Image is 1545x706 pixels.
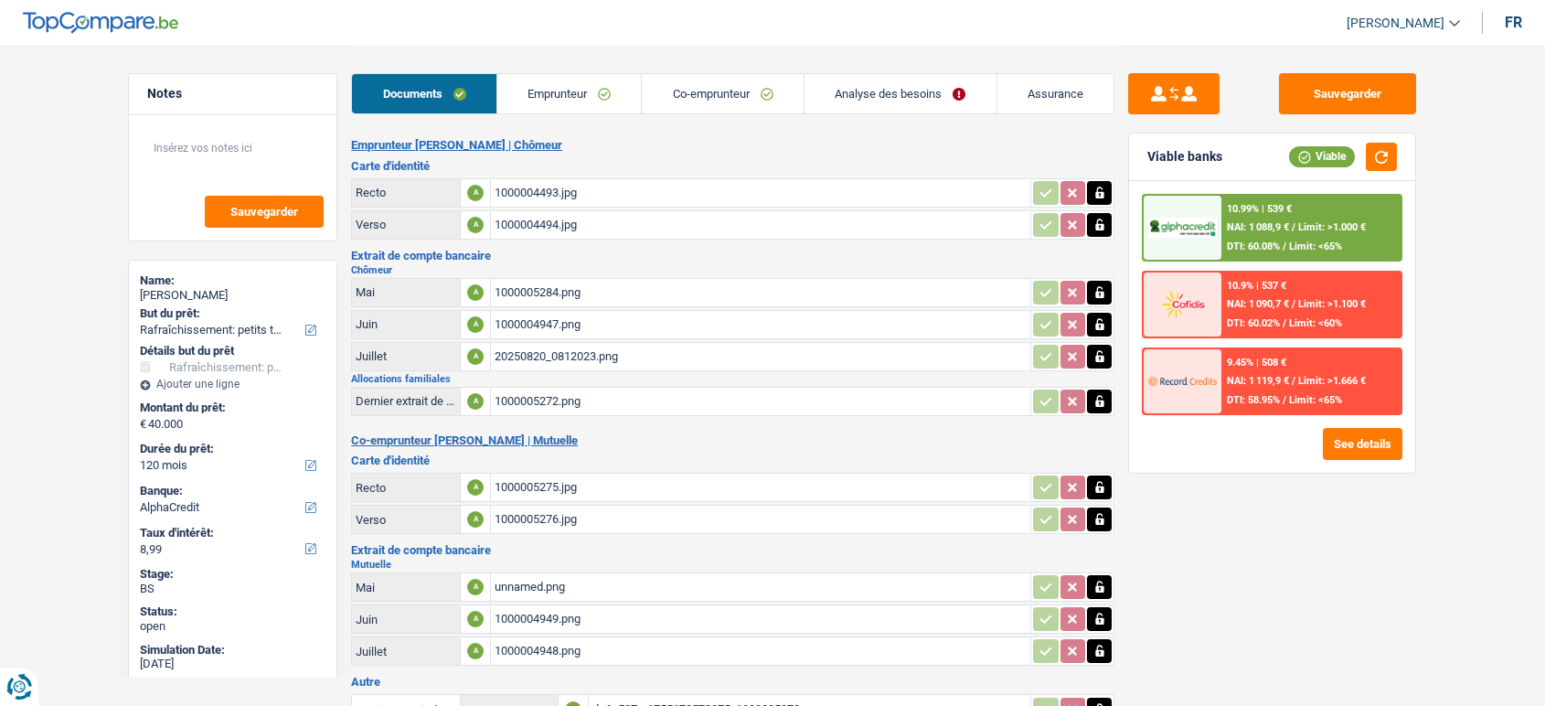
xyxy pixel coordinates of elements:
[1347,16,1444,31] span: [PERSON_NAME]
[140,273,325,288] div: Name:
[467,348,484,365] div: A
[1289,317,1342,329] span: Limit: <60%
[467,284,484,301] div: A
[495,506,1027,533] div: 1000005276.jpg
[140,378,325,390] div: Ajouter une ligne
[140,657,325,671] div: [DATE]
[1227,375,1289,387] span: NAI: 1 119,9 €
[495,474,1027,501] div: 1000005275.jpg
[1283,241,1286,252] span: /
[1283,317,1286,329] span: /
[356,645,456,658] div: Juillet
[1227,317,1280,329] span: DTI: 60.02%
[356,581,456,594] div: Mai
[1148,287,1216,321] img: Cofidis
[495,637,1027,665] div: 1000004948.png
[351,560,1114,570] h2: Mutuelle
[356,317,456,331] div: Juin
[495,388,1027,415] div: 1000005272.png
[1227,298,1289,310] span: NAI: 1 090,7 €
[1227,357,1286,369] div: 9.45% | 508 €
[351,676,1114,688] h3: Autre
[356,349,456,363] div: Juillet
[140,288,325,303] div: [PERSON_NAME]
[997,74,1114,113] a: Assurance
[140,417,146,432] span: €
[1227,394,1280,406] span: DTI: 58.95%
[356,285,456,299] div: Mai
[140,619,325,634] div: open
[356,481,456,495] div: Recto
[1298,298,1366,310] span: Limit: >1.100 €
[495,279,1027,306] div: 1000005284.png
[1292,375,1295,387] span: /
[351,433,1114,448] h2: Co-emprunteur [PERSON_NAME] | Mutuelle
[1292,221,1295,233] span: /
[467,511,484,528] div: A
[140,306,322,321] label: But du prêt:
[1283,394,1286,406] span: /
[1289,241,1342,252] span: Limit: <65%
[804,74,996,113] a: Analyse des besoins
[351,544,1114,556] h3: Extrait de compte bancaire
[140,442,322,456] label: Durée du prêt:
[356,186,456,199] div: Recto
[205,196,324,228] button: Sauvegarder
[23,12,178,34] img: TopCompare Logo
[351,250,1114,262] h3: Extrait de compte bancaire
[230,206,298,218] span: Sauvegarder
[352,74,496,113] a: Documents
[1227,203,1292,215] div: 10.99% | 539 €
[1289,394,1342,406] span: Limit: <65%
[1298,221,1366,233] span: Limit: >1.000 €
[467,579,484,595] div: A
[351,374,1114,384] h2: Allocations familiales
[642,74,804,113] a: Co-emprunteur
[495,311,1027,338] div: 1000004947.png
[351,265,1114,275] h2: Chômeur
[467,185,484,201] div: A
[140,401,322,415] label: Montant du prêt:
[1298,375,1366,387] span: Limit: >1.666 €
[351,455,1114,466] h3: Carte d'identité
[1227,241,1280,252] span: DTI: 60.08%
[467,316,484,333] div: A
[495,605,1027,633] div: 1000004949.png
[351,138,1114,153] h2: Emprunteur [PERSON_NAME] | Chômeur
[1227,221,1289,233] span: NAI: 1 088,9 €
[495,573,1027,601] div: unnamed.png
[467,217,484,233] div: A
[1289,146,1355,166] div: Viable
[140,567,325,582] div: Stage:
[356,513,456,527] div: Verso
[495,211,1027,239] div: 1000004494.jpg
[140,582,325,596] div: BS
[356,394,456,408] div: Dernier extrait de compte pour vos allocations familiales
[140,643,325,658] div: Simulation Date:
[1323,428,1402,460] button: See details
[140,604,325,619] div: Status:
[467,479,484,496] div: A
[351,160,1114,172] h3: Carte d'identité
[497,74,642,113] a: Emprunteur
[140,526,322,540] label: Taux d'intérêt:
[147,86,318,102] h5: Notes
[1292,298,1295,310] span: /
[140,344,325,358] div: Détails but du prêt
[1279,73,1416,114] button: Sauvegarder
[1148,364,1216,398] img: Record Credits
[467,643,484,659] div: A
[1505,14,1522,31] div: fr
[1148,218,1216,239] img: AlphaCredit
[356,613,456,626] div: Juin
[1147,149,1222,165] div: Viable banks
[495,343,1027,370] div: 20250820_0812023.png
[1227,280,1286,292] div: 10.9% | 537 €
[467,611,484,627] div: A
[495,179,1027,207] div: 1000004493.jpg
[356,218,456,231] div: Verso
[1332,8,1460,38] a: [PERSON_NAME]
[467,393,484,410] div: A
[140,484,322,498] label: Banque:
